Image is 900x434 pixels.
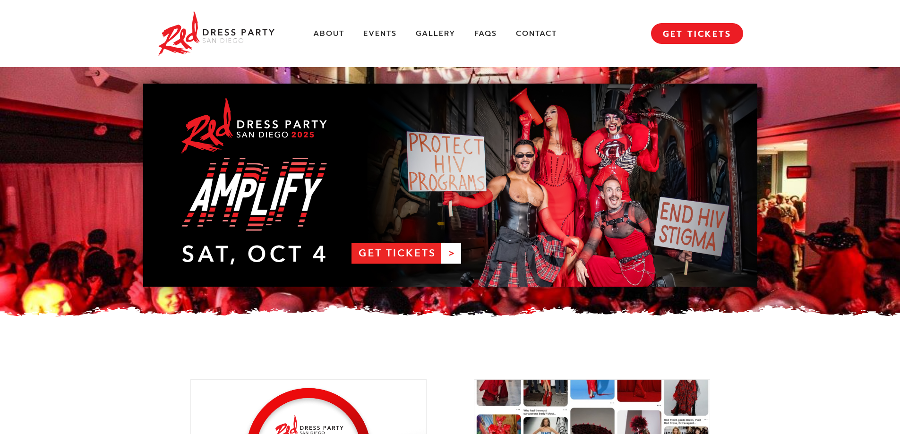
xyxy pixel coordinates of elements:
a: Contact [516,29,557,39]
a: Gallery [416,29,455,39]
img: Red Dress Party San Diego [157,9,275,58]
a: About [313,29,344,39]
a: GET TICKETS [651,23,743,44]
a: Events [363,29,397,39]
a: FAQs [474,29,497,39]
